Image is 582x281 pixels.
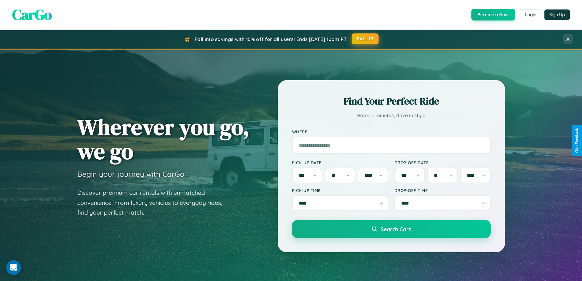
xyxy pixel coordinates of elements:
span: Search Cars [381,226,411,232]
label: Pick-up Time [292,188,388,193]
label: Drop-off Date [394,160,491,165]
label: Where [292,129,491,134]
label: Pick-up Date [292,160,388,165]
span: CarGo [12,5,52,25]
button: Sign Up [544,9,570,20]
div: Give Feedback [575,128,579,153]
label: Drop-off Time [394,188,491,193]
button: Become a Host [471,9,515,20]
h2: Find Your Perfect Ride [292,94,491,108]
div: Open Intercom Messenger [6,260,21,275]
span: Fall into savings with 15% off for all users! Ends [DATE] 10am PT. [195,36,348,42]
button: Search Cars [292,220,491,238]
button: FALL15 [352,33,379,44]
button: Login [520,9,541,20]
p: Discover premium car rentals with unmatched convenience. From luxury vehicles to everyday rides, ... [77,188,230,218]
h3: Begin your journey with CarGo [77,169,185,179]
h1: Wherever you go, we go [77,115,250,163]
p: Book in minutes, drive in style [292,111,491,120]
